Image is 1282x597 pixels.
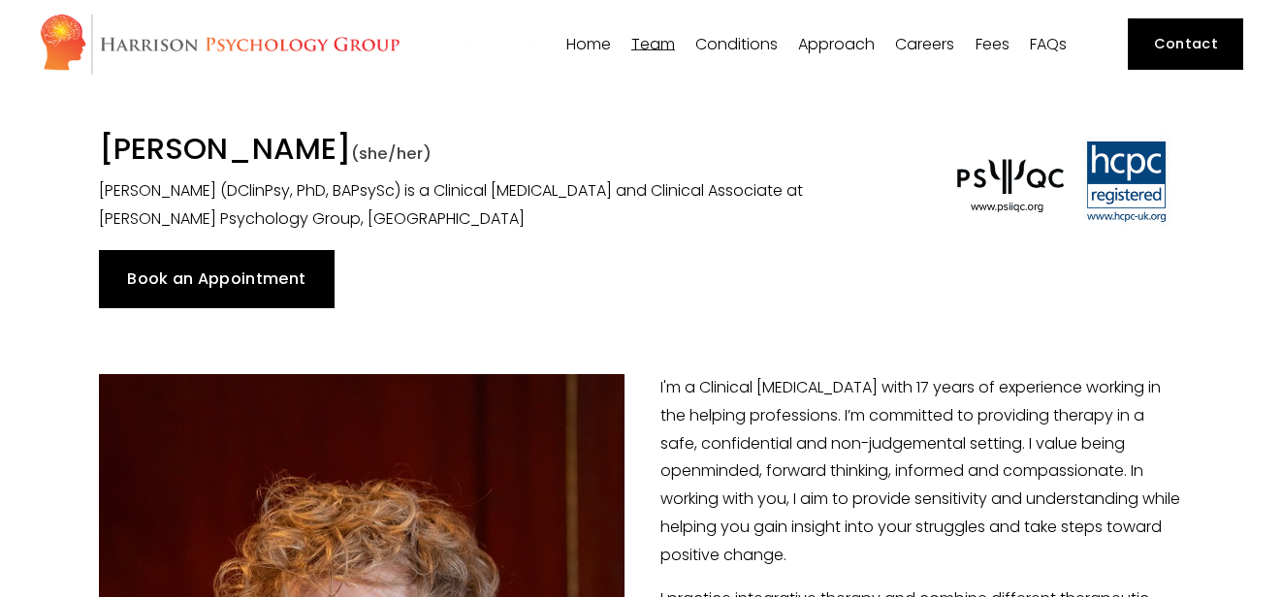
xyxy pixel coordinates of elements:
a: folder dropdown [695,35,778,53]
img: Harrison Psychology Group [39,13,401,76]
a: folder dropdown [798,35,875,53]
h1: [PERSON_NAME] [99,131,904,172]
span: (she/her) [351,141,432,165]
a: FAQs [1030,35,1067,53]
a: Careers [895,35,954,53]
p: I'm a Clinical [MEDICAL_DATA] with 17 years of experience working in the helping professions. I’m... [99,374,1183,570]
a: folder dropdown [631,35,675,53]
span: Team [631,37,675,52]
a: Contact [1128,18,1243,70]
a: Home [566,35,611,53]
a: Fees [976,35,1010,53]
a: Book an Appointment [99,250,335,308]
p: [PERSON_NAME] (DClinPsy, PhD, BAPsySc) is a Clinical [MEDICAL_DATA] and Clinical Associate at [PE... [99,177,904,234]
span: Approach [798,37,875,52]
span: Conditions [695,37,778,52]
